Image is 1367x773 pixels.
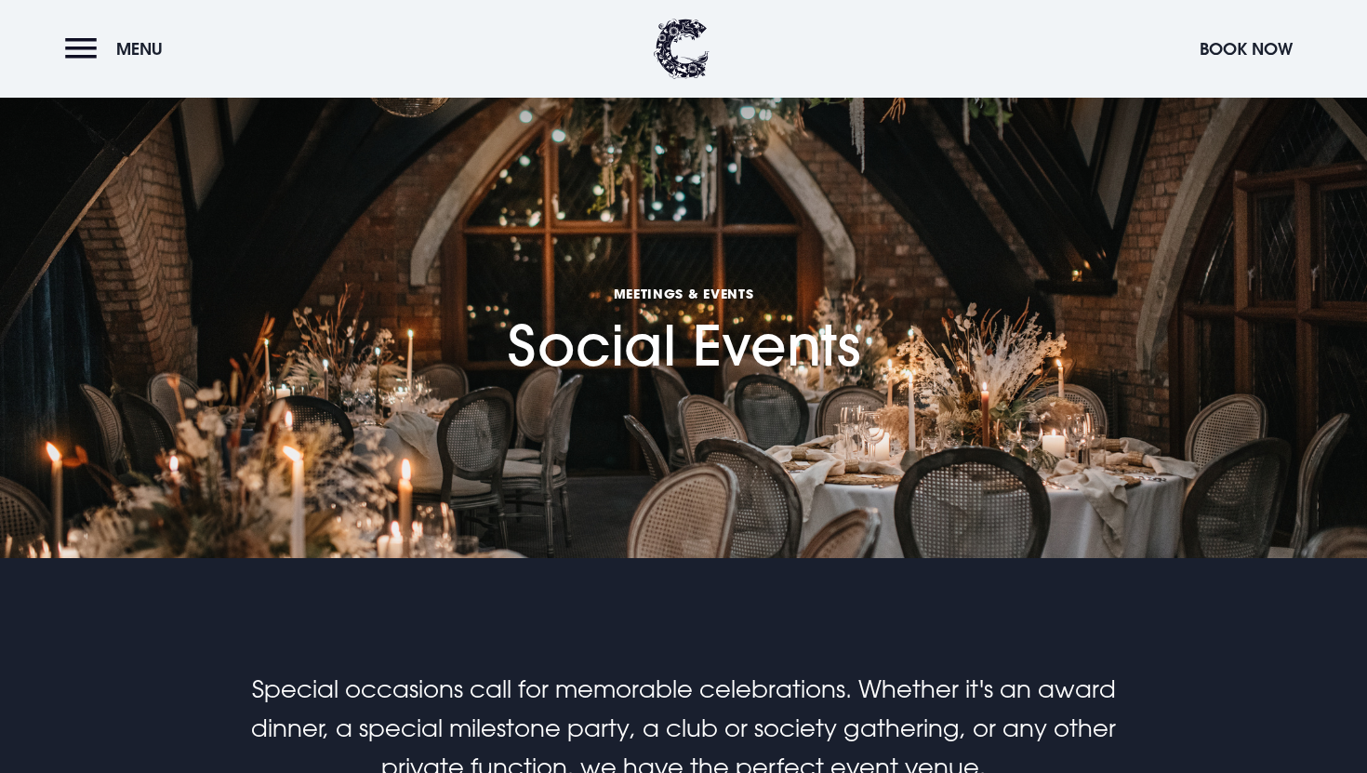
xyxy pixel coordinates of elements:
span: Meetings & Events [508,285,860,302]
img: Clandeboye Lodge [654,19,710,79]
button: Menu [65,29,172,69]
h1: Social Events [508,189,860,379]
span: Menu [116,38,163,60]
button: Book Now [1190,29,1302,69]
